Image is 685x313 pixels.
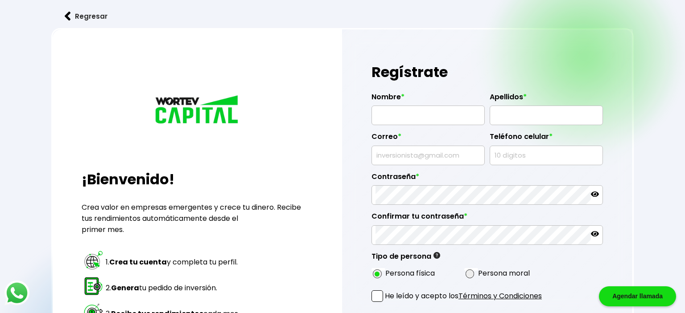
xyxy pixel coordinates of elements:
label: Persona moral [478,268,530,279]
img: flecha izquierda [65,12,71,21]
img: paso 1 [83,250,104,271]
label: Nombre [371,93,485,106]
input: inversionista@gmail.com [376,146,481,165]
label: Correo [371,132,485,146]
h1: Regístrate [371,59,603,85]
button: Regresar [51,4,121,28]
h2: ¡Bienvenido! [82,169,313,190]
label: Teléfono celular [490,132,603,146]
label: Contraseña [371,172,603,186]
div: Agendar llamada [599,286,676,306]
label: Tipo de persona [371,252,440,265]
td: 2. tu pedido de inversión. [105,275,240,300]
a: flecha izquierdaRegresar [51,4,634,28]
label: Confirmar tu contraseña [371,212,603,225]
p: Crea valor en empresas emergentes y crece tu dinero. Recibe tus rendimientos automáticamente desd... [82,202,313,235]
label: Apellidos [490,93,603,106]
img: paso 2 [83,276,104,297]
strong: Genera [111,283,139,293]
p: He leído y acepto los [385,290,542,301]
a: Términos y Condiciones [458,291,542,301]
td: 1. y completa tu perfil. [105,249,240,274]
img: gfR76cHglkPwleuBLjWdxeZVvX9Wp6JBDmjRYY8JYDQn16A2ICN00zLTgIroGa6qie5tIuWH7V3AapTKqzv+oMZsGfMUqL5JM... [433,252,440,259]
label: Persona física [385,268,435,279]
input: 10 dígitos [494,146,599,165]
img: logos_whatsapp-icon.242b2217.svg [4,280,29,305]
img: logo_wortev_capital [153,94,242,127]
strong: Crea tu cuenta [109,257,167,267]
